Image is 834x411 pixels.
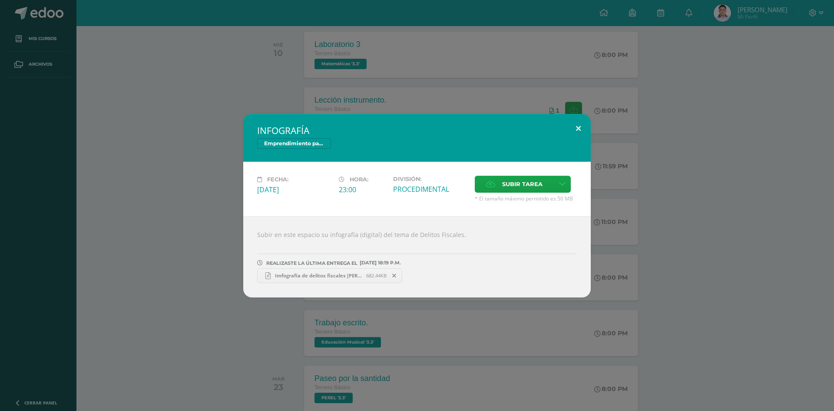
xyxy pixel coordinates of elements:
[257,124,577,137] h2: INFOGRAFÍA
[243,216,591,297] div: Subir en este espacio su infografía (digital) del tema de Delitos Fiscales.
[257,268,402,283] a: Imfografia de delitos fiscales [PERSON_NAME] 3.3.pptx 682.44KB
[475,195,577,202] span: * El tamaño máximo permitido es 50 MB
[266,260,357,266] span: REALIZASTE LA ÚLTIMA ENTREGA EL
[387,271,402,281] span: Remover entrega
[357,263,401,263] span: [DATE] 18:19 P.M.
[366,272,387,279] span: 682.44KB
[257,138,331,149] span: Emprendimiento para la Productividad
[257,185,332,194] div: [DATE]
[271,272,366,279] span: Imfografia de delitos fiscales [PERSON_NAME] 3.3.pptx
[393,176,468,182] label: División:
[502,176,543,192] span: Subir tarea
[350,176,368,183] span: Hora:
[339,185,386,194] div: 23:00
[566,114,591,144] button: Close (Esc)
[267,176,288,183] span: Fecha:
[393,184,468,194] div: PROCEDIMENTAL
